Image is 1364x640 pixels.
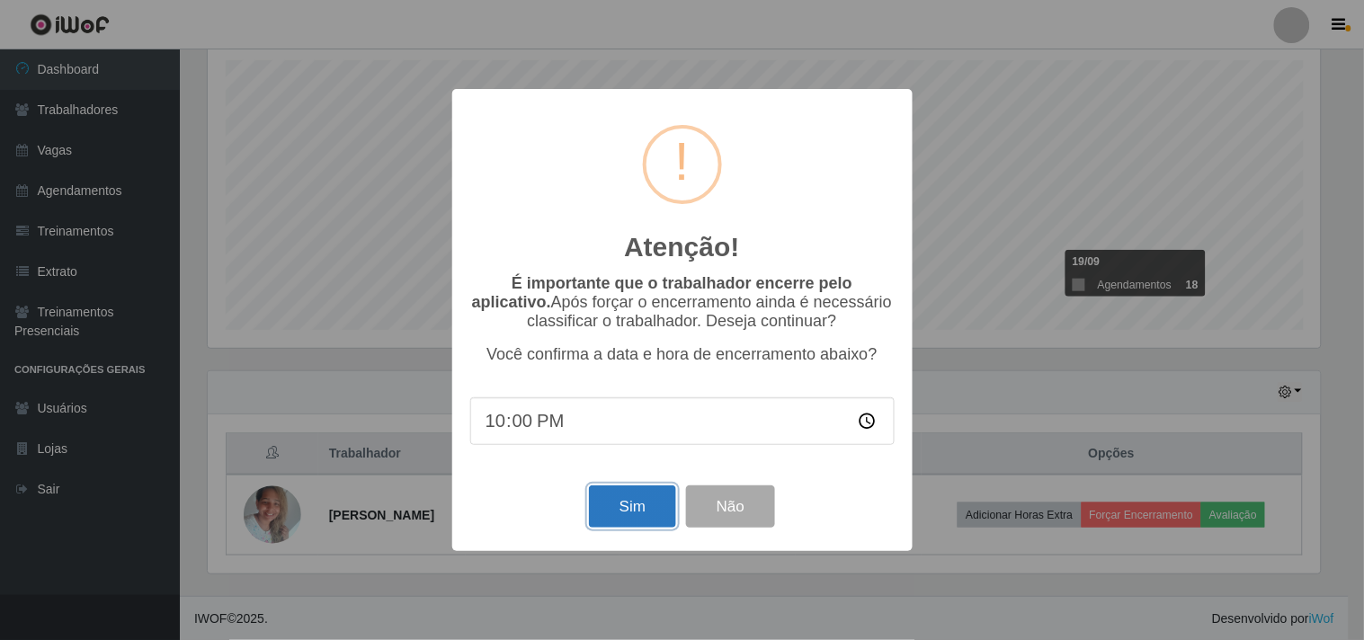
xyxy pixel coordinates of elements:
[472,274,852,311] b: É importante que o trabalhador encerre pelo aplicativo.
[686,485,775,528] button: Não
[624,231,739,263] h2: Atenção!
[470,274,895,331] p: Após forçar o encerramento ainda é necessário classificar o trabalhador. Deseja continuar?
[470,345,895,364] p: Você confirma a data e hora de encerramento abaixo?
[589,485,676,528] button: Sim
